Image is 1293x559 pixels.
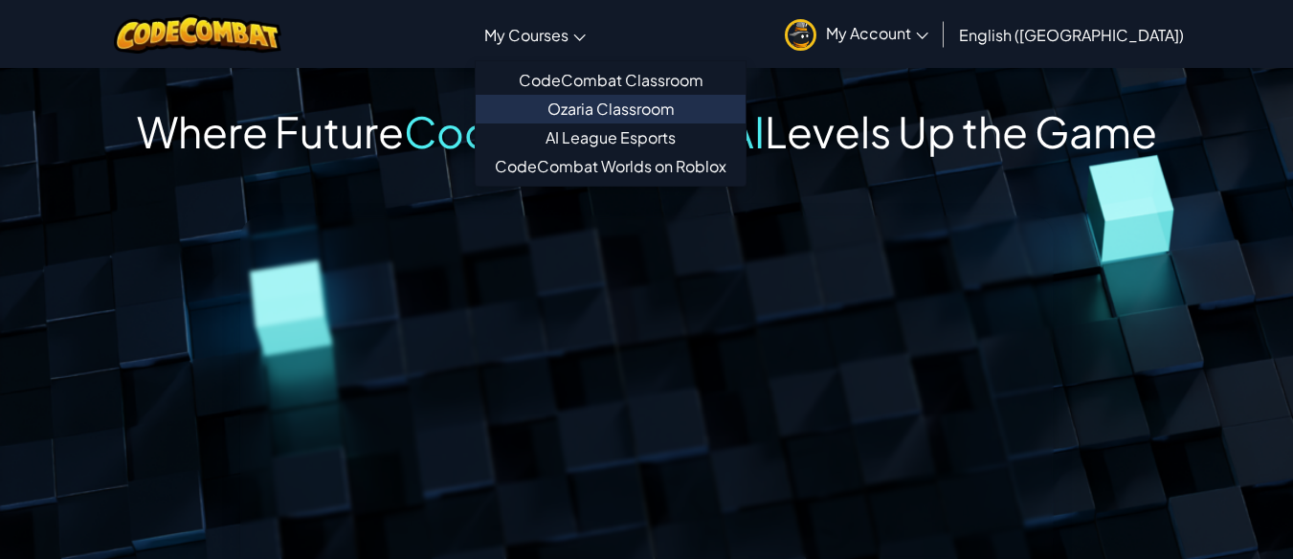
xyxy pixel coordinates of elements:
[765,104,1157,158] span: Levels Up the Game
[476,123,746,152] a: AI League Esports
[475,9,595,60] a: My Courses
[114,14,281,54] img: CodeCombat logo
[137,104,404,158] span: Where Future
[826,23,928,43] span: My Account
[949,9,1193,60] a: English ([GEOGRAPHIC_DATA])
[484,25,568,45] span: My Courses
[785,19,816,51] img: avatar
[476,95,746,123] a: Ozaria Classroom
[404,104,553,158] span: Coders
[775,4,938,64] a: My Account
[959,25,1184,45] span: English ([GEOGRAPHIC_DATA])
[476,152,746,181] a: CodeCombat Worlds on Roblox
[476,66,746,95] a: CodeCombat Classroom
